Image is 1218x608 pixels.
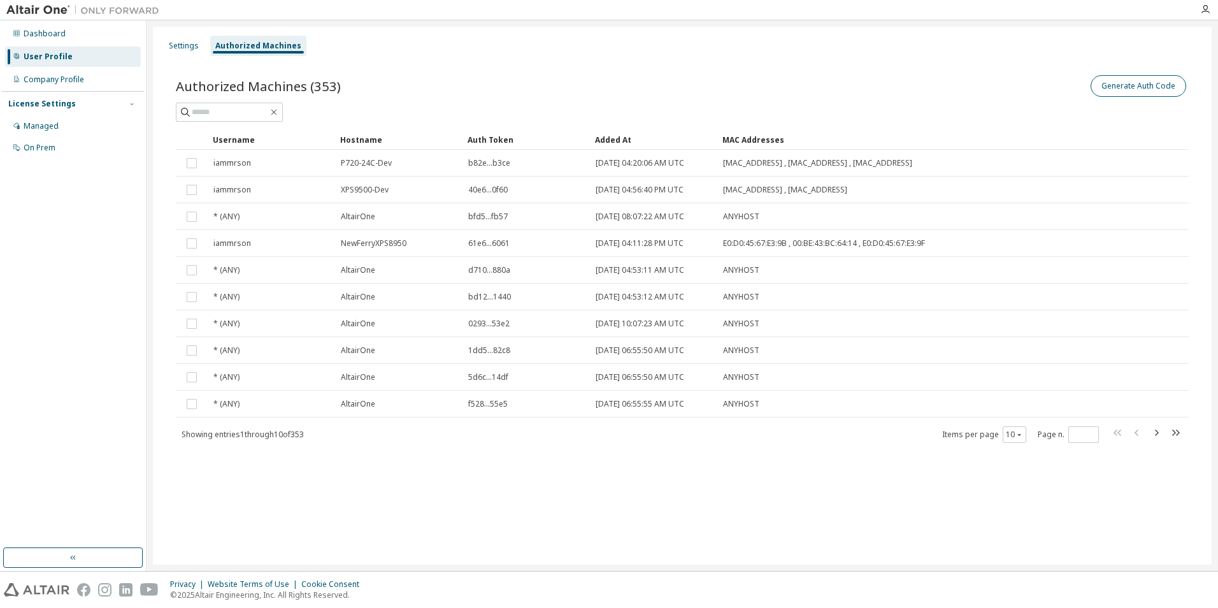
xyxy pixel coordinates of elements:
[468,158,510,168] span: b82e...b3ce
[170,590,367,600] p: © 2025 Altair Engineering, Inc. All Rights Reserved.
[596,212,684,222] span: [DATE] 08:07:22 AM UTC
[8,99,76,109] div: License Settings
[140,583,159,597] img: youtube.svg
[596,399,684,409] span: [DATE] 06:55:55 AM UTC
[169,41,199,51] div: Settings
[468,129,585,150] div: Auth Token
[596,185,684,195] span: [DATE] 04:56:40 PM UTC
[468,212,508,222] span: bfd5...fb57
[596,345,684,356] span: [DATE] 06:55:50 AM UTC
[723,292,759,302] span: ANYHOST
[596,319,684,329] span: [DATE] 10:07:23 AM UTC
[213,399,240,409] span: * (ANY)
[24,75,84,85] div: Company Profile
[4,583,69,597] img: altair_logo.svg
[24,52,73,62] div: User Profile
[723,265,759,275] span: ANYHOST
[723,158,912,168] span: [MAC_ADDRESS] , [MAC_ADDRESS] , [MAC_ADDRESS]
[723,185,847,195] span: [MAC_ADDRESS] , [MAC_ADDRESS]
[468,185,508,195] span: 40e6...0f60
[301,579,367,590] div: Cookie Consent
[723,372,759,382] span: ANYHOST
[468,292,511,302] span: bd12...1440
[182,429,304,440] span: Showing entries 1 through 10 of 353
[213,319,240,329] span: * (ANY)
[98,583,111,597] img: instagram.svg
[340,129,457,150] div: Hostname
[723,238,925,249] span: E0:D0:45:67:E3:9B , 00:BE:43:BC:64:14 , E0:D0:45:67:E3:9F
[341,319,375,329] span: AltairOne
[213,129,330,150] div: Username
[341,158,392,168] span: P720-24C-Dev
[341,372,375,382] span: AltairOne
[170,579,208,590] div: Privacy
[213,185,251,195] span: iammrson
[213,238,251,249] span: iammrson
[341,399,375,409] span: AltairOne
[723,212,759,222] span: ANYHOST
[596,265,684,275] span: [DATE] 04:53:11 AM UTC
[341,345,375,356] span: AltairOne
[6,4,166,17] img: Altair One
[341,212,375,222] span: AltairOne
[24,143,55,153] div: On Prem
[723,319,759,329] span: ANYHOST
[596,158,684,168] span: [DATE] 04:20:06 AM UTC
[24,29,66,39] div: Dashboard
[24,121,59,131] div: Managed
[468,345,510,356] span: 1dd5...82c8
[468,372,508,382] span: 5d6c...14df
[596,292,684,302] span: [DATE] 04:53:12 AM UTC
[341,265,375,275] span: AltairOne
[119,583,133,597] img: linkedin.svg
[213,212,240,222] span: * (ANY)
[1038,426,1099,443] span: Page n.
[596,238,684,249] span: [DATE] 04:11:28 PM UTC
[595,129,712,150] div: Added At
[176,77,341,95] span: Authorized Machines (353)
[468,265,510,275] span: d710...880a
[213,265,240,275] span: * (ANY)
[341,185,389,195] span: XPS9500-Dev
[1006,430,1023,440] button: 10
[942,426,1026,443] span: Items per page
[468,319,510,329] span: 0293...53e2
[723,399,759,409] span: ANYHOST
[213,292,240,302] span: * (ANY)
[213,345,240,356] span: * (ANY)
[1091,75,1186,97] button: Generate Auth Code
[722,129,1059,150] div: MAC Addresses
[213,372,240,382] span: * (ANY)
[213,158,251,168] span: iammrson
[341,292,375,302] span: AltairOne
[341,238,406,249] span: NewFerryXPS8950
[723,345,759,356] span: ANYHOST
[468,238,510,249] span: 61e6...6061
[468,399,508,409] span: f528...55e5
[596,372,684,382] span: [DATE] 06:55:50 AM UTC
[215,41,301,51] div: Authorized Machines
[77,583,90,597] img: facebook.svg
[208,579,301,590] div: Website Terms of Use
